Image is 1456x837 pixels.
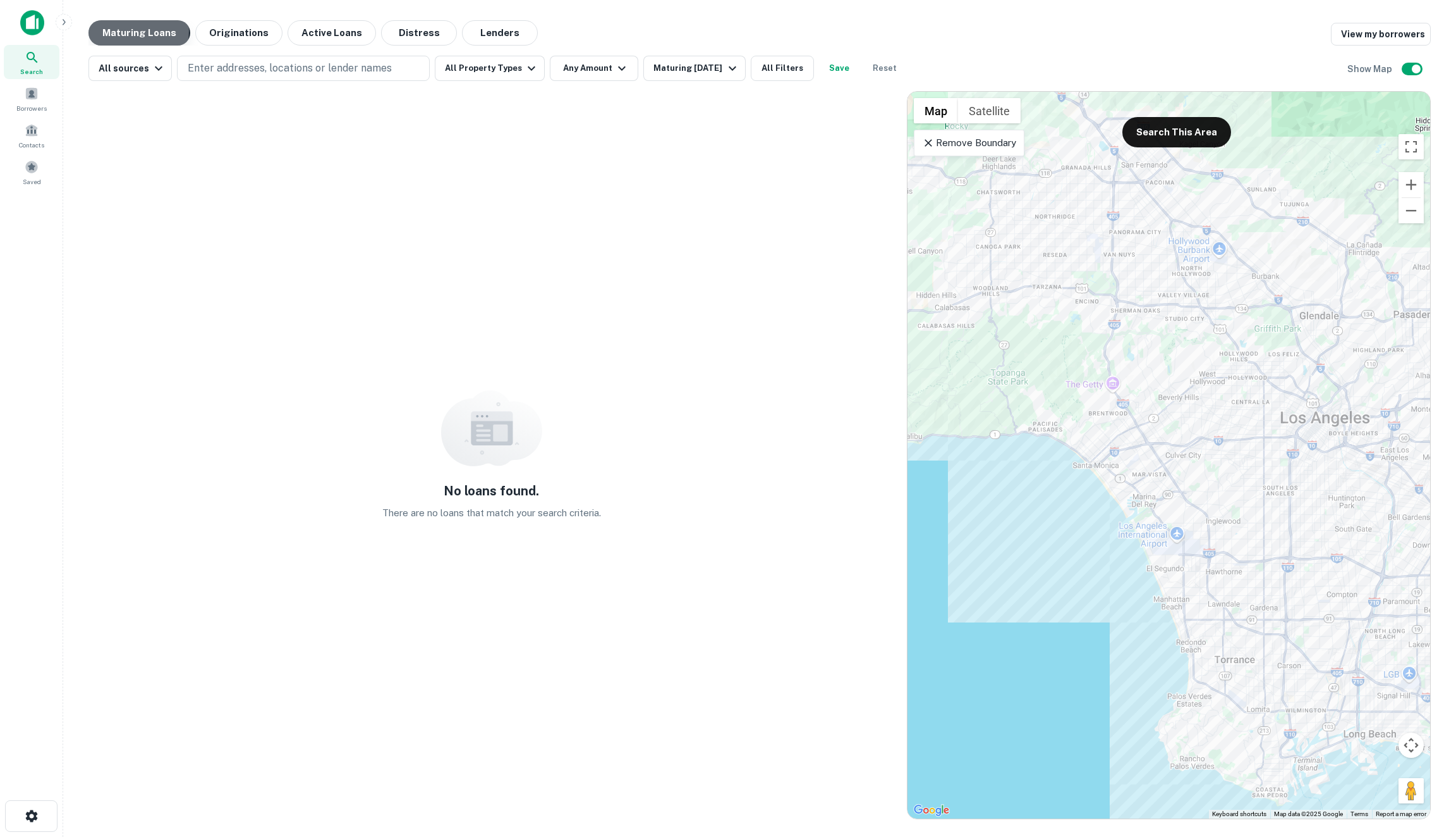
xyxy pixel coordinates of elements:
div: 0 0 [907,92,1430,819]
button: Search This Area [1122,117,1231,147]
button: Originations [195,20,282,46]
a: View my borrowers [1331,23,1431,46]
iframe: Chat Widget [1393,736,1456,797]
button: All Filters [751,56,814,81]
button: Toggle fullscreen view [1398,134,1424,159]
p: Remove Boundary [922,135,1016,151]
a: Contacts [4,118,59,152]
h6: Show Map [1347,62,1394,76]
div: All sources [99,61,166,76]
p: Enter addresses, locations or lender names [188,61,392,76]
button: Maturing Loans [88,20,190,46]
button: Show street map [914,98,958,123]
img: Google [911,802,952,819]
button: Show satellite imagery [958,98,1021,123]
span: Borrowers [16,103,47,113]
a: Report a map error [1376,810,1426,817]
button: Distress [381,20,457,46]
button: Keyboard shortcuts [1212,810,1266,819]
button: All Property Types [435,56,545,81]
a: Search [4,45,59,79]
button: Maturing [DATE] [643,56,745,81]
a: Open this area in Google Maps (opens a new window) [911,802,952,819]
button: Any Amount [550,56,638,81]
div: Maturing [DATE] [653,61,739,76]
button: All sources [88,56,172,81]
button: Lenders [462,20,538,46]
p: There are no loans that match your search criteria. [382,505,601,521]
span: Search [20,66,43,77]
button: Zoom out [1398,198,1424,223]
button: Map camera controls [1398,733,1424,758]
a: Borrowers [4,82,59,116]
a: Saved [4,155,59,189]
span: Map data ©2025 Google [1274,810,1343,817]
img: empty content [441,390,542,466]
img: capitalize-icon.png [20,10,44,35]
h5: No loans found. [444,481,539,500]
button: Zoom in [1398,172,1424,197]
button: Save your search to get updates of matches that match your search criteria. [819,56,859,81]
button: Reset [864,56,905,81]
span: Saved [23,177,41,187]
button: Active Loans [288,20,376,46]
span: Contacts [19,140,44,150]
a: Terms (opens in new tab) [1350,810,1368,817]
button: Enter addresses, locations or lender names [177,56,430,81]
